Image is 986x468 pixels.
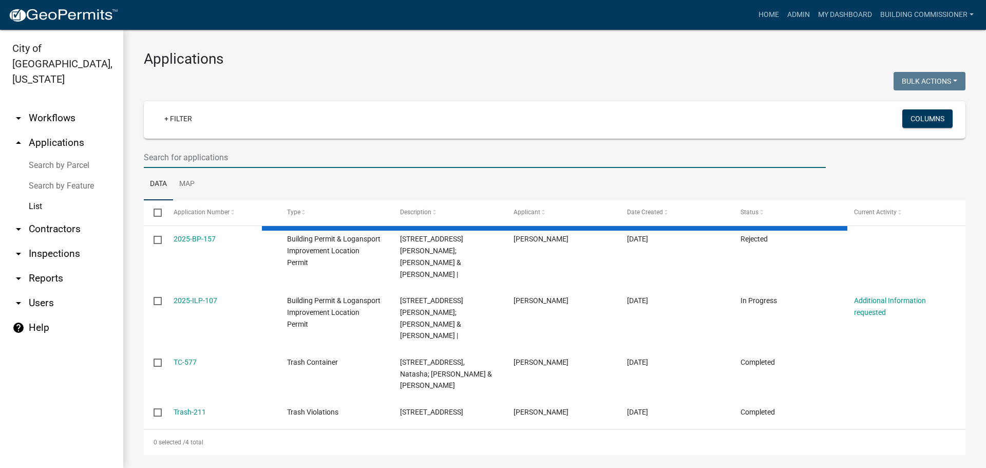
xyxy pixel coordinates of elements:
span: Completed [741,408,775,416]
a: Building Commissioner [876,5,978,25]
span: Current Activity [854,209,897,216]
a: TC-577 [174,358,197,366]
a: Data [144,168,173,201]
span: 70 18TH ST Stratton, Natasha; Vickie F & Jay W [400,358,492,390]
span: In Progress [741,296,777,305]
a: Additional Information requested [854,296,926,316]
h3: Applications [144,50,965,68]
button: Columns [902,109,953,128]
span: Date Created [627,209,663,216]
span: 70 18TH ST | Stratton, Natasha; Vickie F & Jay W | [400,296,463,340]
span: 05/26/2025 [627,235,648,243]
span: 0 selected / [154,439,185,446]
span: Status [741,209,759,216]
datatable-header-cell: Applicant [504,200,617,225]
a: 2025-ILP-107 [174,296,217,305]
span: Description [400,209,431,216]
a: + Filter [156,109,200,128]
i: arrow_drop_down [12,248,25,260]
span: Completed [741,358,775,366]
span: 70 18TH ST [400,408,463,416]
span: Building Permit & Logansport Improvement Location Permit [287,296,381,328]
a: My Dashboard [814,5,876,25]
span: Rejected [741,235,768,243]
span: Trash Violations [287,408,338,416]
a: Trash-211 [174,408,206,416]
i: help [12,322,25,334]
span: Applicant [514,209,540,216]
i: arrow_drop_up [12,137,25,149]
i: arrow_drop_down [12,297,25,309]
i: arrow_drop_down [12,223,25,235]
datatable-header-cell: Description [390,200,504,225]
datatable-header-cell: Type [277,200,390,225]
button: Bulk Actions [894,72,965,90]
span: Application Number [174,209,230,216]
span: Cristhian Montero-Morales [514,358,568,366]
datatable-header-cell: Status [731,200,844,225]
a: Map [173,168,201,201]
span: Natasha Pearson [514,296,568,305]
datatable-header-cell: Date Created [617,200,731,225]
a: Admin [783,5,814,25]
input: Search for applications [144,147,826,168]
span: Trash Container [287,358,338,366]
a: Home [754,5,783,25]
datatable-header-cell: Select [144,200,163,225]
span: 03/23/2023 [627,408,648,416]
span: 04/22/2025 [627,296,648,305]
div: 4 total [144,429,965,455]
i: arrow_drop_down [12,272,25,285]
span: Building Permit & Logansport Improvement Location Permit [287,235,381,267]
span: Natasha Pearson [514,235,568,243]
span: Randy Ulery [514,408,568,416]
span: 06/13/2023 [627,358,648,366]
datatable-header-cell: Application Number [163,200,277,225]
span: Type [287,209,300,216]
span: 70 18TH ST | Stratton, Natasha; Vickie F & Jay W | [400,235,463,278]
i: arrow_drop_down [12,112,25,124]
a: 2025-BP-157 [174,235,216,243]
datatable-header-cell: Current Activity [844,200,958,225]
